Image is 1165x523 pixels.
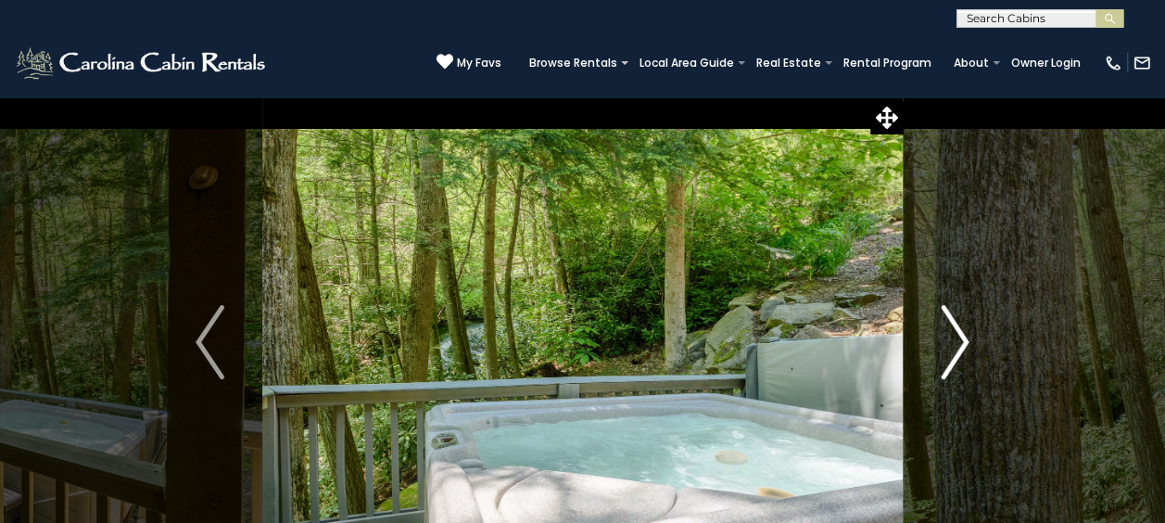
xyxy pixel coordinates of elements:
[196,305,223,379] img: arrow
[747,50,830,76] a: Real Estate
[437,53,501,72] a: My Favs
[944,50,998,76] a: About
[1002,50,1090,76] a: Owner Login
[1133,54,1151,72] img: mail-regular-white.png
[1104,54,1122,72] img: phone-regular-white.png
[14,45,271,82] img: White-1-2.png
[457,55,501,71] span: My Favs
[630,50,743,76] a: Local Area Guide
[520,50,627,76] a: Browse Rentals
[941,305,969,379] img: arrow
[834,50,941,76] a: Rental Program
